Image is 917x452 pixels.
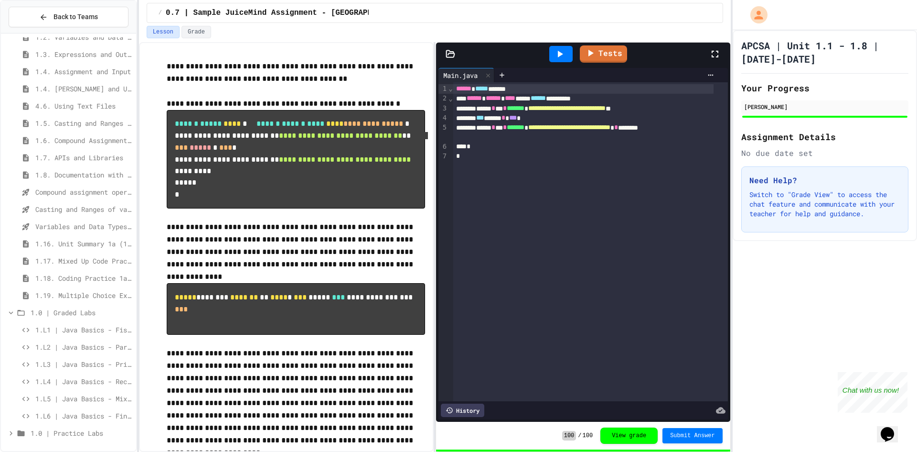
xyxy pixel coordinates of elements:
div: 1 [438,84,448,94]
h2: Your Progress [741,81,908,95]
span: 1.8. Documentation with Comments and Preconditions [35,170,132,180]
div: No due date set [741,147,908,159]
span: / [159,9,162,17]
h3: Need Help? [749,175,900,186]
div: 7 [438,152,448,161]
span: 1.16. Unit Summary 1a (1.1-1.6) [35,239,132,249]
span: 1.2. Variables and Data Types [35,32,132,42]
button: Back to Teams [9,7,128,27]
button: Lesson [147,26,180,38]
span: 1.4. Assignment and Input [35,66,132,77]
span: 1.0 | Practice Labs [31,428,132,438]
span: 1.L1 | Java Basics - Fish Lab [35,325,132,335]
div: 5 [438,123,448,142]
span: 1.L3 | Java Basics - Printing Code Lab [35,359,132,369]
span: Casting and Ranges of variables - Quiz [35,204,132,214]
div: Main.java [438,68,494,82]
span: 4.6. Using Text Files [35,101,132,111]
div: My Account [740,4,770,26]
span: 1.19. Multiple Choice Exercises for Unit 1a (1.1-1.6) [35,290,132,300]
p: Switch to "Grade View" to access the chat feature and communicate with your teacher for help and ... [749,190,900,219]
span: 100 [583,432,593,440]
div: 6 [438,142,448,152]
span: 1.6. Compound Assignment Operators [35,135,132,145]
span: 1.18. Coding Practice 1a (1.1-1.6) [35,273,132,283]
h2: Assignment Details [741,130,908,143]
span: 0.7 | Sample JuiceMind Assignment - [GEOGRAPHIC_DATA] [166,7,409,19]
h1: APCSA | Unit 1.1 - 1.8 | [DATE]-[DATE] [741,39,908,66]
span: 1.4. [PERSON_NAME] and User Input [35,84,132,94]
span: Variables and Data Types - Quiz [35,221,132,232]
span: 1.5. Casting and Ranges of Values [35,118,132,128]
span: Fold line [448,95,453,102]
a: Tests [580,45,627,63]
span: / [578,432,581,440]
button: View grade [600,428,658,444]
div: 2 [438,94,448,103]
span: Back to Teams [53,12,98,22]
span: Compound assignment operators - Quiz [35,187,132,197]
span: 1.17. Mixed Up Code Practice 1.1-1.6 [35,256,132,266]
button: Grade [181,26,211,38]
span: Submit Answer [670,432,715,440]
div: [PERSON_NAME] [744,102,906,111]
div: 4 [438,113,448,123]
button: Submit Answer [662,428,723,443]
span: 100 [562,431,576,441]
span: 1.L2 | Java Basics - Paragraphs Lab [35,342,132,352]
span: 1.L4 | Java Basics - Rectangle Lab [35,376,132,386]
div: History [441,404,484,417]
div: 3 [438,104,448,113]
span: Fold line [448,85,453,92]
iframe: chat widget [838,372,907,413]
span: 1.L6 | Java Basics - Final Calculator Lab [35,411,132,421]
span: 1.0 | Graded Labs [31,308,132,318]
span: 1.L5 | Java Basics - Mixed Number Lab [35,394,132,404]
iframe: chat widget [877,414,907,442]
div: Main.java [438,70,482,80]
span: 1.7. APIs and Libraries [35,153,132,163]
span: 1.3. Expressions and Output [New] [35,49,132,59]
